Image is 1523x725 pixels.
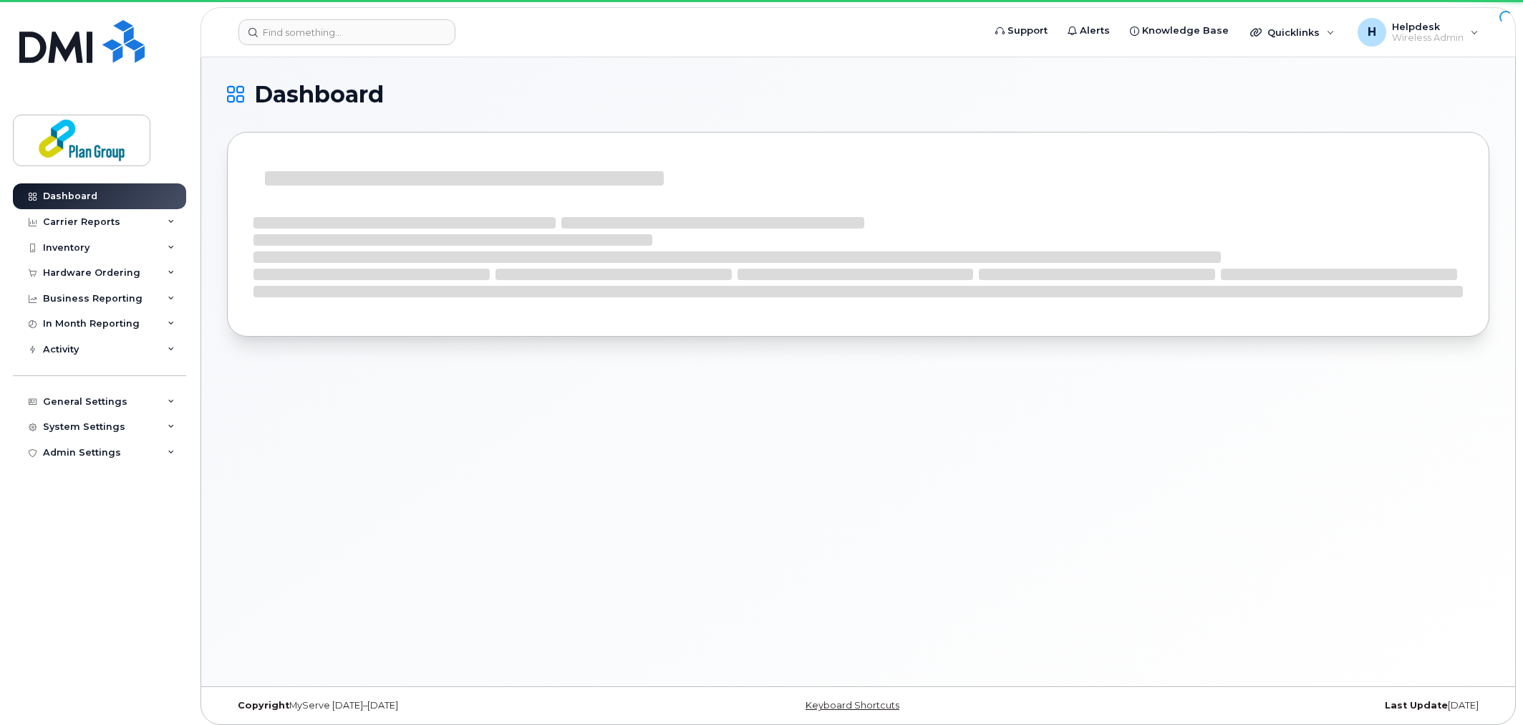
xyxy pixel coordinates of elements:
a: Keyboard Shortcuts [806,700,899,711]
div: MyServe [DATE]–[DATE] [227,700,648,711]
span: Dashboard [254,84,384,105]
div: [DATE] [1068,700,1489,711]
strong: Last Update [1385,700,1448,711]
strong: Copyright [238,700,289,711]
